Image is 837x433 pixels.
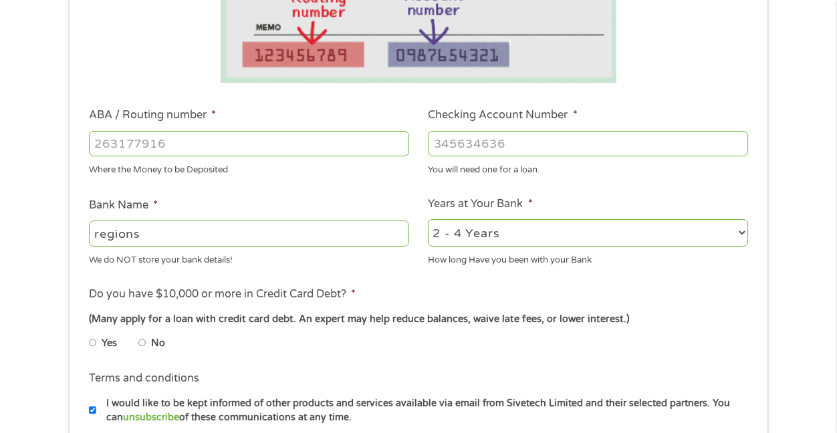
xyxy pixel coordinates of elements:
[89,312,748,327] div: (Many apply for a loan with credit card debt. An expert may help reduce balances, waive late fees...
[89,159,409,177] div: Where the Money to be Deposited
[428,249,748,267] div: How long Have you been with your Bank
[102,336,117,351] label: Yes
[89,198,158,212] label: Bank Name
[89,372,199,386] label: Terms and conditions
[428,108,577,122] label: Checking Account Number
[96,396,752,425] label: I would like to be kept informed of other products and services available via email from Sivetech...
[151,336,165,351] label: No
[89,108,216,122] label: ABA / Routing number
[89,287,356,301] label: Do you have $10,000 or more in Credit Card Debt?
[123,412,179,423] a: unsubscribe
[428,131,748,156] input: 345634636
[89,131,409,156] input: 263177916
[89,249,409,267] div: We do NOT store your bank details!
[428,197,532,211] label: Years at Your Bank
[428,159,748,177] div: You will need one for a loan.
